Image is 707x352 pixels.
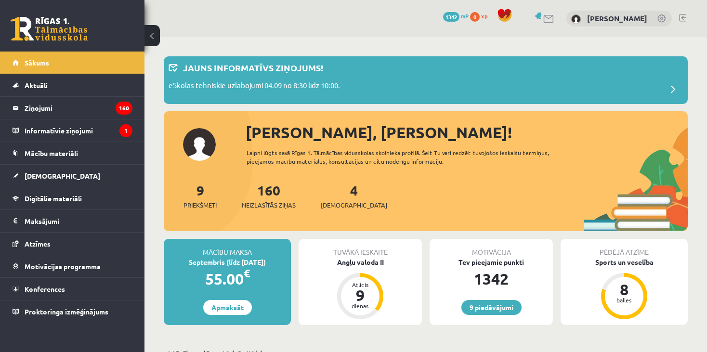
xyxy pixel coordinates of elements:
[13,142,132,164] a: Mācību materiāli
[164,239,291,257] div: Mācību maksa
[25,119,132,142] legend: Informatīvie ziņojumi
[13,278,132,300] a: Konferences
[183,182,217,210] a: 9Priekšmeti
[470,12,492,20] a: 0 xp
[346,303,375,309] div: dienas
[346,287,375,303] div: 9
[169,61,683,99] a: Jauns informatīvs ziņojums! eSkolas tehniskie uzlabojumi 04.09 no 8:30 līdz 10:00.
[25,194,82,203] span: Digitālie materiāli
[299,257,422,321] a: Angļu valoda II Atlicis 9 dienas
[244,266,250,280] span: €
[561,239,688,257] div: Pēdējā atzīme
[13,210,132,232] a: Maksājumi
[25,239,51,248] span: Atzīmes
[571,14,581,24] img: Mārtiņš Toms Tamašs
[25,307,108,316] span: Proktoringa izmēģinājums
[164,257,291,267] div: Septembris (līdz [DATE])
[299,257,422,267] div: Angļu valoda II
[242,182,296,210] a: 160Neizlasītās ziņas
[561,257,688,321] a: Sports un veselība 8 balles
[610,282,639,297] div: 8
[25,171,100,180] span: [DEMOGRAPHIC_DATA]
[119,124,132,137] i: 1
[25,285,65,293] span: Konferences
[443,12,459,22] span: 1342
[430,239,553,257] div: Motivācija
[203,300,252,315] a: Apmaksāt
[461,12,469,20] span: mP
[25,210,132,232] legend: Maksājumi
[116,102,132,115] i: 160
[299,239,422,257] div: Tuvākā ieskaite
[25,262,101,271] span: Motivācijas programma
[561,257,688,267] div: Sports un veselība
[610,297,639,303] div: balles
[247,148,561,166] div: Laipni lūgts savā Rīgas 1. Tālmācības vidusskolas skolnieka profilā. Šeit Tu vari redzēt tuvojošo...
[13,300,132,323] a: Proktoringa izmēģinājums
[242,200,296,210] span: Neizlasītās ziņas
[321,182,387,210] a: 4[DEMOGRAPHIC_DATA]
[461,300,522,315] a: 9 piedāvājumi
[13,165,132,187] a: [DEMOGRAPHIC_DATA]
[443,12,469,20] a: 1342 mP
[470,12,480,22] span: 0
[11,17,88,41] a: Rīgas 1. Tālmācības vidusskola
[13,52,132,74] a: Sākums
[430,267,553,290] div: 1342
[481,12,487,20] span: xp
[13,74,132,96] a: Aktuāli
[13,119,132,142] a: Informatīvie ziņojumi1
[183,200,217,210] span: Priekšmeti
[13,233,132,255] a: Atzīmes
[13,255,132,277] a: Motivācijas programma
[587,13,647,23] a: [PERSON_NAME]
[169,80,340,93] p: eSkolas tehniskie uzlabojumi 04.09 no 8:30 līdz 10:00.
[25,149,78,157] span: Mācību materiāli
[346,282,375,287] div: Atlicis
[13,187,132,209] a: Digitālie materiāli
[25,81,48,90] span: Aktuāli
[25,58,49,67] span: Sākums
[246,121,688,144] div: [PERSON_NAME], [PERSON_NAME]!
[25,97,132,119] legend: Ziņojumi
[13,97,132,119] a: Ziņojumi160
[321,200,387,210] span: [DEMOGRAPHIC_DATA]
[430,257,553,267] div: Tev pieejamie punkti
[164,267,291,290] div: 55.00
[183,61,323,74] p: Jauns informatīvs ziņojums!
